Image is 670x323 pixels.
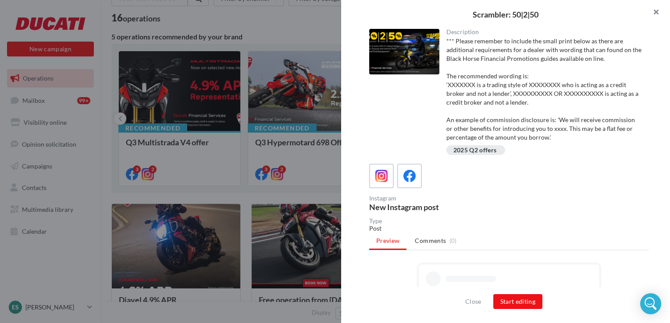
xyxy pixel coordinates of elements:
[446,29,642,35] div: Description
[493,294,543,309] button: Start editing
[369,218,649,224] div: Type
[462,296,485,307] button: Close
[369,195,506,201] div: Instagram
[449,237,457,244] span: (0)
[355,11,656,18] div: Scrambler: 50|2|50
[446,37,642,142] div: *** Please remember to include the small print below as there are additional requirements for a d...
[640,293,661,314] div: Open Intercom Messenger
[369,203,506,211] div: New Instagram post
[369,224,649,233] div: Post
[453,147,497,154] div: 2025 Q2 offers
[415,236,446,245] span: Comments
